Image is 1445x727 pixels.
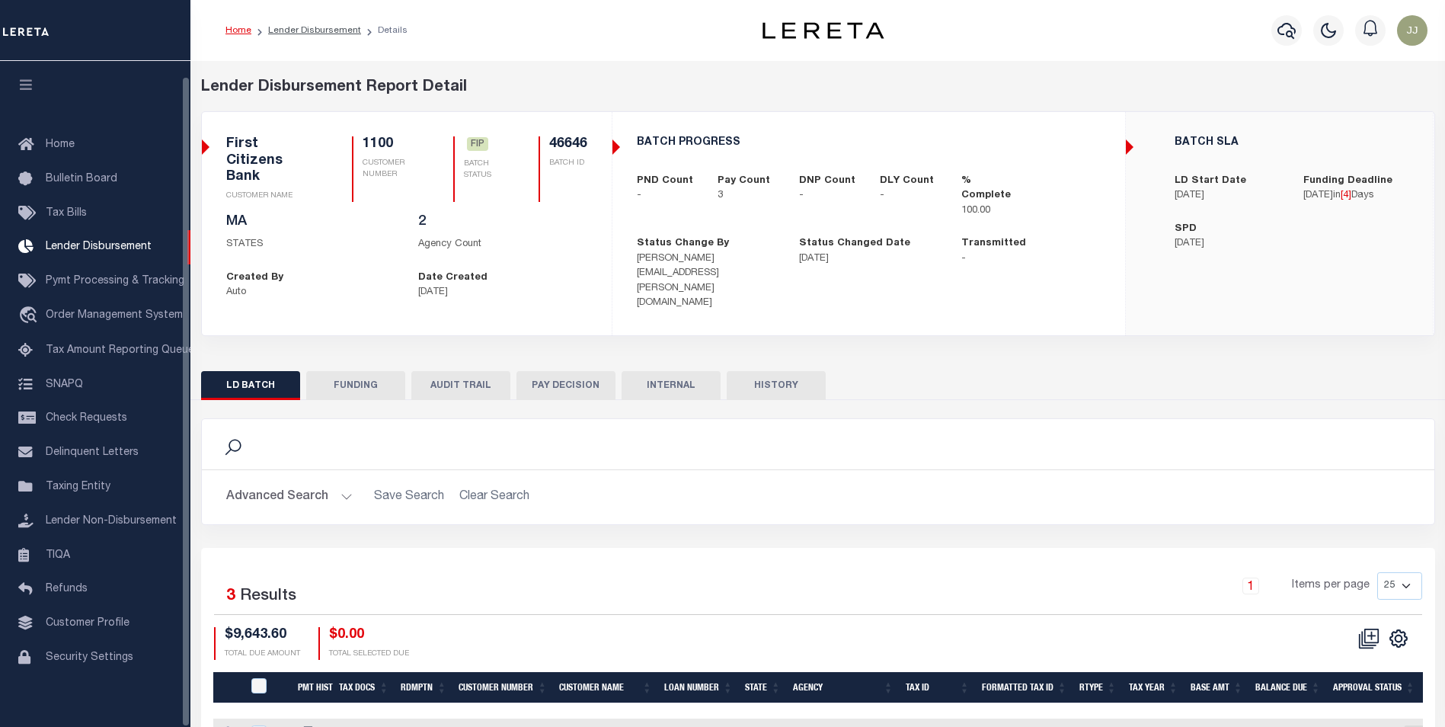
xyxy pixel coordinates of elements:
th: Formatted Tax Id: activate to sort column ascending [976,672,1073,703]
h5: 1100 [363,136,417,153]
p: Agency Count [418,237,587,252]
p: - [961,251,1101,267]
button: Advanced Search [226,482,353,512]
span: Bulletin Board [46,174,117,184]
p: [DATE] [799,251,938,267]
span: Pymt Processing & Tracking [46,276,184,287]
button: LD BATCH [201,371,300,400]
p: BATCH ID [549,158,587,169]
img: logo-dark.svg [762,22,884,39]
label: % Complete [961,174,1020,203]
a: Home [225,26,251,35]
th: Approval Status: activate to sort column ascending [1327,672,1421,703]
p: in Days [1303,188,1409,203]
i: travel_explore [18,306,43,326]
span: [DATE] [1303,191,1333,200]
h5: First Citizens Bank [226,136,315,186]
p: CUSTOMER NUMBER [363,158,417,181]
span: Customer Profile [46,618,129,629]
div: Lender Disbursement Report Detail [201,76,1435,99]
th: Balance Due: activate to sort column ascending [1249,672,1327,703]
label: Transmitted [961,236,1026,251]
label: Date Created [418,271,488,286]
label: Results [240,584,296,609]
span: Lender Non-Disbursement [46,516,177,527]
label: Created By [226,271,283,286]
button: FUNDING [306,371,405,400]
span: Home [46,139,75,150]
h5: 2 [418,214,587,231]
th: RType: activate to sort column ascending [1073,672,1123,703]
p: - [880,188,938,203]
li: Details [361,24,408,37]
p: STATES [226,237,395,252]
th: Tax Year: activate to sort column ascending [1123,672,1184,703]
label: Status Changed Date [799,236,910,251]
p: TOTAL DUE AMOUNT [225,649,300,660]
img: svg+xml;base64,PHN2ZyB4bWxucz0iaHR0cDovL3d3dy53My5vcmcvMjAwMC9zdmciIHBvaW50ZXItZXZlbnRzPSJub25lIi... [1397,15,1427,46]
span: Tax Bills [46,208,87,219]
label: Funding Deadline [1303,174,1392,189]
th: Loan Number: activate to sort column ascending [658,672,739,703]
p: BATCH STATUS [464,159,502,181]
th: Customer Name: activate to sort column ascending [553,672,657,703]
th: Customer Number: activate to sort column ascending [452,672,553,703]
span: 4 [1343,191,1348,200]
th: Tax Docs: activate to sort column ascending [333,672,395,703]
p: - [799,188,858,203]
h5: BATCH SLA [1175,136,1409,149]
p: [DATE] [1175,188,1280,203]
span: Order Management System [46,310,183,321]
h5: MA [226,214,395,231]
a: 1 [1242,578,1259,594]
h4: $0.00 [329,627,409,644]
span: 3 [226,588,235,604]
span: [ ] [1341,191,1351,200]
p: - [637,188,695,203]
p: TOTAL SELECTED DUE [329,649,409,660]
label: PND Count [637,174,693,189]
h4: $9,643.60 [225,627,300,644]
label: Status Change By [637,236,729,251]
p: Auto [226,285,395,300]
th: PayeePmtBatchStatus [242,672,292,703]
span: Delinquent Letters [46,447,139,458]
p: [DATE] [418,285,587,300]
span: Taxing Entity [46,482,110,492]
span: Refunds [46,584,88,594]
span: FIP [467,137,488,151]
h5: 46646 [549,136,587,153]
p: 3 [718,188,776,203]
button: AUDIT TRAIL [411,371,510,400]
label: SPD [1175,222,1197,237]
th: State: activate to sort column ascending [739,672,787,703]
th: &nbsp;&nbsp;&nbsp;&nbsp;&nbsp;&nbsp;&nbsp;&nbsp;&nbsp;&nbsp; [213,672,242,703]
label: LD Start Date [1175,174,1246,189]
span: Lender Disbursement [46,242,152,252]
a: FIP [467,138,488,152]
label: DLY Count [880,174,934,189]
th: Base Amt: activate to sort column ascending [1184,672,1249,703]
p: CUSTOMER NAME [226,191,315,202]
th: Rdmptn: activate to sort column ascending [395,672,452,703]
label: DNP Count [799,174,855,189]
button: HISTORY [727,371,826,400]
span: Security Settings [46,652,133,663]
h5: BATCH PROGRESS [637,136,1101,149]
span: Check Requests [46,413,127,424]
label: Pay Count [718,174,770,189]
span: TIQA [46,549,70,560]
p: 100.00 [961,203,1020,219]
span: Items per page [1292,578,1370,594]
p: [PERSON_NAME][EMAIL_ADDRESS][PERSON_NAME][DOMAIN_NAME] [637,251,776,311]
a: Lender Disbursement [268,26,361,35]
button: PAY DECISION [516,371,615,400]
th: Tax Id: activate to sort column ascending [900,672,976,703]
button: INTERNAL [622,371,721,400]
p: [DATE] [1175,236,1280,251]
th: Agency: activate to sort column ascending [787,672,900,703]
span: SNAPQ [46,379,83,389]
span: Tax Amount Reporting Queue [46,345,194,356]
th: Pmt Hist [292,672,333,703]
